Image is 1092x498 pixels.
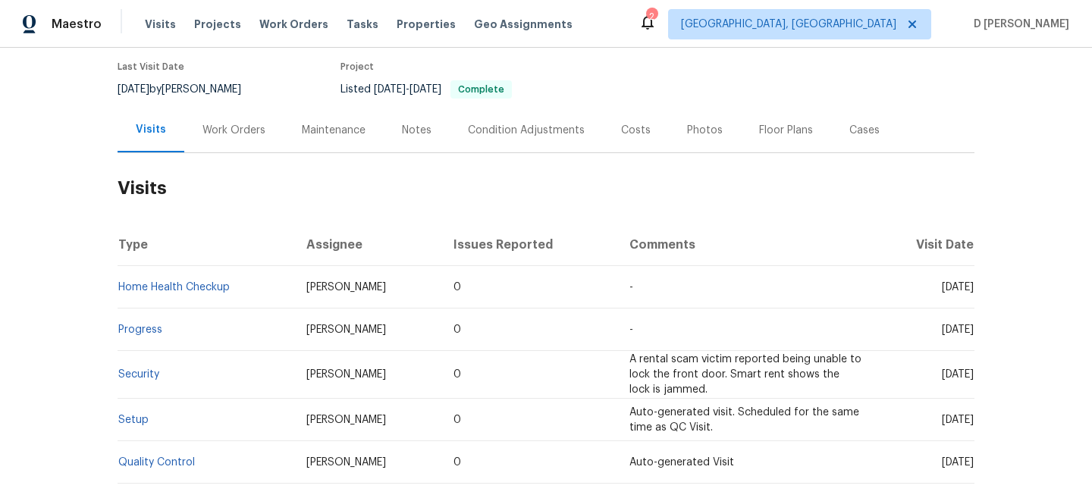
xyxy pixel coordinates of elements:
[629,407,859,433] span: Auto-generated visit. Scheduled for the same time as QC Visit.
[306,324,386,335] span: [PERSON_NAME]
[294,224,442,266] th: Assignee
[302,123,366,138] div: Maintenance
[629,457,734,468] span: Auto-generated Visit
[347,19,378,30] span: Tasks
[687,123,723,138] div: Photos
[629,282,633,293] span: -
[118,84,149,95] span: [DATE]
[118,80,259,99] div: by [PERSON_NAME]
[452,85,510,94] span: Complete
[306,457,386,468] span: [PERSON_NAME]
[629,354,861,395] span: A rental scam victim reported being unable to lock the front door. Smart rent shows the lock is j...
[145,17,176,32] span: Visits
[52,17,102,32] span: Maestro
[968,17,1069,32] span: D [PERSON_NAME]
[306,282,386,293] span: [PERSON_NAME]
[759,123,813,138] div: Floor Plans
[409,84,441,95] span: [DATE]
[681,17,896,32] span: [GEOGRAPHIC_DATA], [GEOGRAPHIC_DATA]
[942,369,974,380] span: [DATE]
[474,17,573,32] span: Geo Assignments
[340,62,374,71] span: Project
[874,224,974,266] th: Visit Date
[629,324,633,335] span: -
[202,123,265,138] div: Work Orders
[441,224,617,266] th: Issues Reported
[118,282,230,293] a: Home Health Checkup
[942,457,974,468] span: [DATE]
[942,415,974,425] span: [DATE]
[617,224,874,266] th: Comments
[453,324,461,335] span: 0
[849,123,880,138] div: Cases
[646,9,657,24] div: 2
[621,123,651,138] div: Costs
[453,415,461,425] span: 0
[118,415,149,425] a: Setup
[942,324,974,335] span: [DATE]
[942,282,974,293] span: [DATE]
[118,153,974,224] h2: Visits
[118,324,162,335] a: Progress
[468,123,585,138] div: Condition Adjustments
[118,369,159,380] a: Security
[453,369,461,380] span: 0
[397,17,456,32] span: Properties
[118,62,184,71] span: Last Visit Date
[118,224,294,266] th: Type
[136,122,166,137] div: Visits
[453,457,461,468] span: 0
[374,84,441,95] span: -
[306,369,386,380] span: [PERSON_NAME]
[374,84,406,95] span: [DATE]
[402,123,431,138] div: Notes
[340,84,512,95] span: Listed
[118,457,195,468] a: Quality Control
[194,17,241,32] span: Projects
[453,282,461,293] span: 0
[259,17,328,32] span: Work Orders
[306,415,386,425] span: [PERSON_NAME]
